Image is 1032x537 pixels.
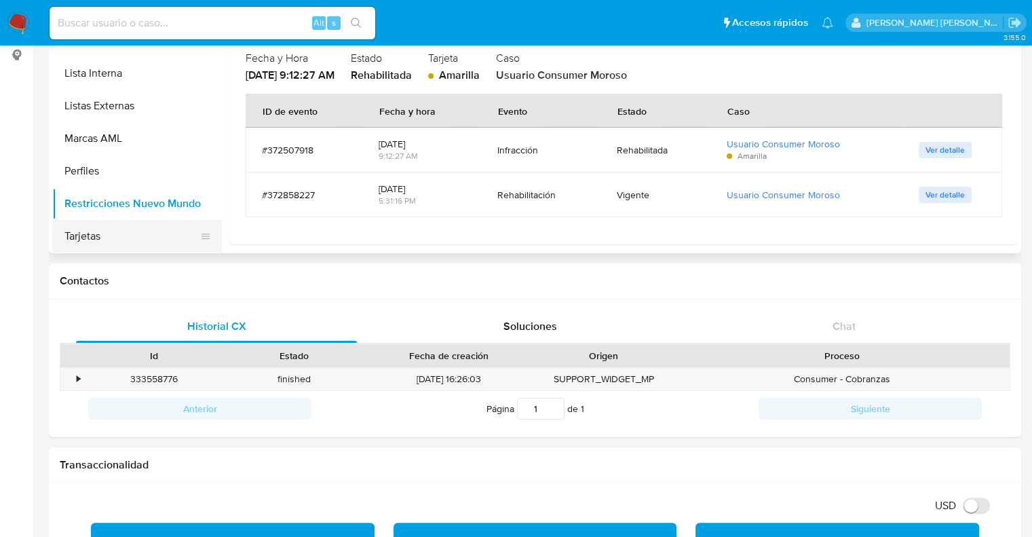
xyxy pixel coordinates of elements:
button: Perfiles [52,155,222,187]
div: Estado [233,349,354,363]
div: Consumer - Cobranzas [674,368,1010,390]
span: Chat [833,318,856,334]
span: 1 [581,402,584,415]
p: ext_noevirar@mercadolibre.com [866,16,1004,29]
div: 333558776 [84,368,224,390]
span: Página de [486,398,584,420]
span: s [332,16,336,29]
button: Anterior [88,398,311,420]
input: Buscar usuario o caso... [50,14,375,32]
span: 3.155.0 [1003,32,1025,43]
span: Alt [313,16,324,29]
div: • [77,373,80,386]
div: SUPPORT_WIDGET_MP [534,368,674,390]
a: Salir [1008,16,1022,30]
button: Marcas AML [52,122,222,155]
button: Lista Interna [52,57,222,90]
button: Listas Externas [52,90,222,122]
span: Historial CX [187,318,246,334]
div: Id [94,349,214,363]
div: Proceso [683,349,1000,363]
button: Siguiente [759,398,982,420]
button: Restricciones Nuevo Mundo [52,187,222,220]
div: finished [224,368,364,390]
div: Origen [543,349,664,363]
h1: Transaccionalidad [60,458,1010,472]
a: Notificaciones [822,17,833,29]
div: Fecha de creación [373,349,524,363]
span: Accesos rápidos [732,16,808,30]
button: search-icon [342,14,370,33]
div: [DATE] 16:26:03 [364,368,534,390]
button: Tarjetas [52,220,211,253]
span: Soluciones [503,318,557,334]
h1: Contactos [60,274,1010,288]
